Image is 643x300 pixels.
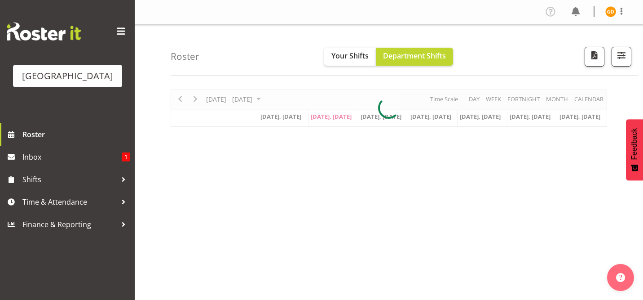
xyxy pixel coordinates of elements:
[22,173,117,186] span: Shifts
[22,69,113,83] div: [GEOGRAPHIC_DATA]
[22,195,117,209] span: Time & Attendance
[22,218,117,231] span: Finance & Reporting
[585,47,604,67] button: Download a PDF of the roster according to the set date range.
[122,152,130,161] span: 1
[22,128,130,141] span: Roster
[616,273,625,282] img: help-xxl-2.png
[324,48,376,66] button: Your Shifts
[605,6,616,17] img: greer-dawson11572.jpg
[626,119,643,180] button: Feedback - Show survey
[383,51,446,61] span: Department Shifts
[171,51,199,62] h4: Roster
[22,150,122,164] span: Inbox
[630,128,639,160] span: Feedback
[7,22,81,40] img: Rosterit website logo
[612,47,631,67] button: Filter Shifts
[376,48,453,66] button: Department Shifts
[331,51,369,61] span: Your Shifts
